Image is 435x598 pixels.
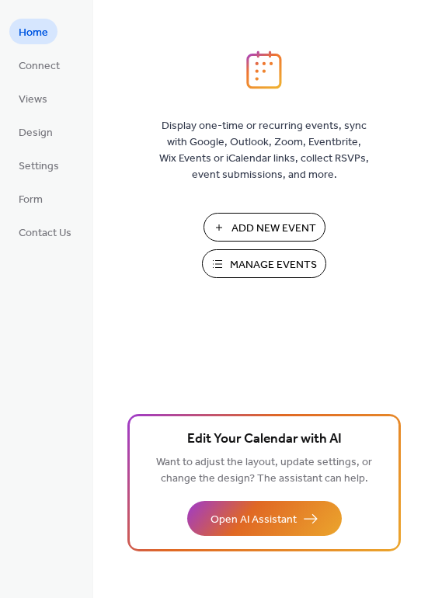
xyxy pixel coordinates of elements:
span: Connect [19,58,60,75]
a: Contact Us [9,219,81,245]
a: Home [9,19,57,44]
button: Add New Event [204,213,325,242]
img: logo_icon.svg [246,50,282,89]
span: Manage Events [230,257,317,273]
a: Form [9,186,52,211]
span: Views [19,92,47,108]
a: Design [9,119,62,144]
span: Edit Your Calendar with AI [187,429,342,450]
span: Display one-time or recurring events, sync with Google, Outlook, Zoom, Eventbrite, Wix Events or ... [159,118,369,183]
a: Views [9,85,57,111]
span: Design [19,125,53,141]
a: Settings [9,152,68,178]
span: Contact Us [19,225,71,242]
span: Open AI Assistant [211,512,297,528]
span: Home [19,25,48,41]
button: Manage Events [202,249,326,278]
span: Settings [19,158,59,175]
span: Form [19,192,43,208]
a: Connect [9,52,69,78]
button: Open AI Assistant [187,501,342,536]
span: Add New Event [231,221,316,237]
span: Want to adjust the layout, update settings, or change the design? The assistant can help. [156,452,372,489]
